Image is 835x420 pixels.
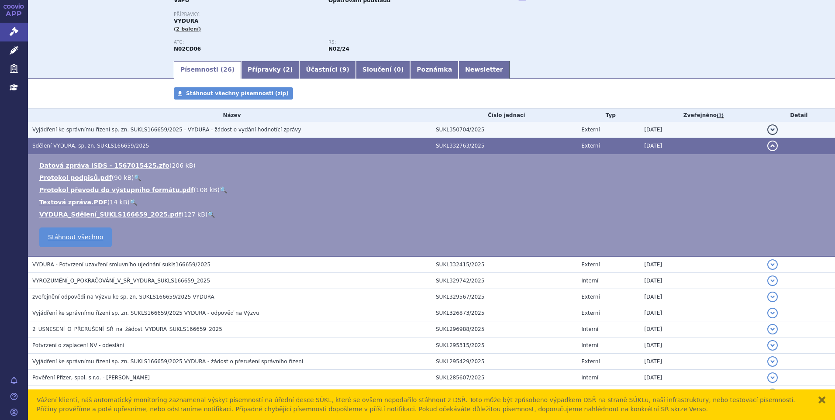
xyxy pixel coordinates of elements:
[342,66,347,73] span: 9
[431,370,577,386] td: SUKL285607/2025
[39,199,107,206] a: Textová zpráva.PDF
[431,337,577,354] td: SUKL295315/2025
[241,61,299,79] a: Přípravky (2)
[767,259,778,270] button: detail
[640,273,763,289] td: [DATE]
[581,326,598,332] span: Interní
[37,396,809,414] div: Vážení klienti, náš automatický monitoring zaznamenal výskyt písemností na úřední desce SÚKL, kte...
[39,186,826,194] li: ( )
[39,198,826,207] li: ( )
[640,305,763,321] td: [DATE]
[32,310,259,316] span: Vyjádření ke správnímu řízení sp. zn. SUKLS166659/2025 VYDURA - odpověď na Výzvu
[640,354,763,370] td: [DATE]
[767,141,778,151] button: detail
[767,324,778,334] button: detail
[356,61,410,79] a: Sloučení (0)
[640,256,763,273] td: [DATE]
[431,109,577,122] th: Číslo jednací
[174,46,201,52] strong: RIMEGEPANT
[328,46,349,52] strong: rimegepant
[39,173,826,182] li: ( )
[431,321,577,337] td: SUKL296988/2025
[431,305,577,321] td: SUKL326873/2025
[174,40,320,45] p: ATC:
[172,162,193,169] span: 206 kB
[410,61,459,79] a: Poznámka
[818,396,826,404] button: zavřít
[186,90,289,96] span: Stáhnout všechny písemnosti (zip)
[640,289,763,305] td: [DATE]
[581,358,600,365] span: Externí
[581,262,600,268] span: Externí
[459,61,510,79] a: Newsletter
[32,375,150,381] span: Pověření Pfizer, spol. s r.o. - Kureková
[581,143,600,149] span: Externí
[32,342,124,348] span: Potvrzení o zaplacení NV - odeslání
[581,375,598,381] span: Interní
[39,227,112,247] a: Stáhnout všechno
[431,273,577,289] td: SUKL329742/2025
[174,18,198,24] span: VYDURA
[220,186,227,193] a: 🔍
[767,340,778,351] button: detail
[286,66,290,73] span: 2
[640,321,763,337] td: [DATE]
[39,161,826,170] li: ( )
[184,211,205,218] span: 127 kB
[767,372,778,383] button: detail
[581,342,598,348] span: Interní
[39,210,826,219] li: ( )
[431,138,577,154] td: SUKL332763/2025
[174,12,483,17] p: Přípravky:
[110,199,127,206] span: 14 kB
[196,186,217,193] span: 108 kB
[223,66,231,73] span: 26
[717,113,724,119] abbr: (?)
[767,356,778,367] button: detail
[32,143,149,149] span: Sdělení VYDURA, sp. zn. SUKLS166659/2025
[134,174,141,181] a: 🔍
[763,109,835,122] th: Detail
[130,199,137,206] a: 🔍
[32,358,303,365] span: Vyjádření ke správnímu řízení sp. zn. SUKLS166659/2025 VYDURA - žádost o přerušení správního řízení
[174,87,293,100] a: Stáhnout všechny písemnosti (zip)
[581,127,600,133] span: Externí
[39,174,112,181] a: Protokol podpisů.pdf
[431,122,577,138] td: SUKL350704/2025
[114,174,131,181] span: 90 kB
[174,61,241,79] a: Písemnosti (26)
[581,310,600,316] span: Externí
[640,370,763,386] td: [DATE]
[640,386,763,402] td: [DATE]
[32,278,210,284] span: VYROZUMĚNÍ_O_POKRAČOVÁNÍ_V_SŘ_VYDURA_SUKLS166659_2025
[577,109,640,122] th: Typ
[28,109,431,122] th: Název
[581,278,598,284] span: Interní
[640,109,763,122] th: Zveřejněno
[431,289,577,305] td: SUKL329567/2025
[32,326,222,332] span: 2_USNESENÍ_O_PŘERUŠENÍ_SŘ_na_žádost_VYDURA_SUKLS166659_2025
[431,256,577,273] td: SUKL332415/2025
[640,138,763,154] td: [DATE]
[32,262,210,268] span: VYDURA - Potvrzení uzavření smluvního ujednání sukls166659/2025
[32,294,214,300] span: zveřejnění odpovědi na Výzvu ke sp. zn. SUKLS166659/2025 VYDURA
[39,211,181,218] a: VYDURA_Sdělení_SUKLS166659_2025.pdf
[767,308,778,318] button: detail
[431,386,577,402] td: SUKL279812/2025
[767,124,778,135] button: detail
[32,127,301,133] span: Vyjádření ke správnímu řízení sp. zn. SUKLS166659/2025 - VYDURA - žádost o vydání hodnotící zprávy
[397,66,401,73] span: 0
[39,186,193,193] a: Protokol převodu do výstupního formátu.pdf
[431,354,577,370] td: SUKL295429/2025
[640,337,763,354] td: [DATE]
[581,294,600,300] span: Externí
[174,26,201,32] span: (2 balení)
[328,40,474,45] p: RS:
[299,61,355,79] a: Účastníci (9)
[767,292,778,302] button: detail
[767,389,778,399] button: detail
[39,162,169,169] a: Datová zpráva ISDS - 1567015425.zfo
[207,211,215,218] a: 🔍
[767,275,778,286] button: detail
[640,122,763,138] td: [DATE]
